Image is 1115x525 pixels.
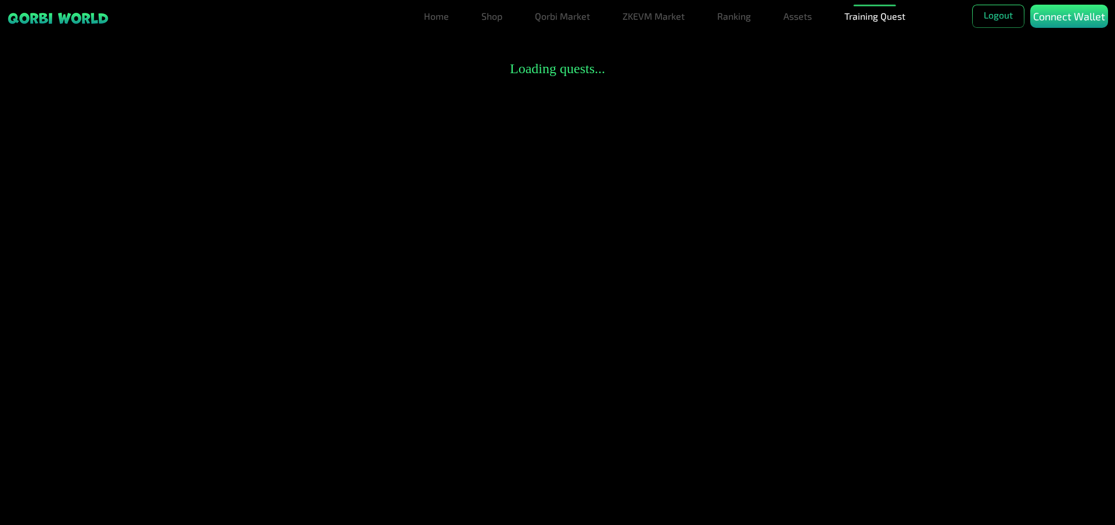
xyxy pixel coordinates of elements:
[779,5,817,28] a: Assets
[1033,9,1105,24] p: Connect Wallet
[7,12,109,25] img: sticky brand-logo
[477,5,507,28] a: Shop
[419,5,454,28] a: Home
[618,5,689,28] a: ZKEVM Market
[530,5,595,28] a: Qorbi Market
[972,5,1024,28] button: Logout
[840,5,910,28] a: Training Quest
[713,5,756,28] a: Ranking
